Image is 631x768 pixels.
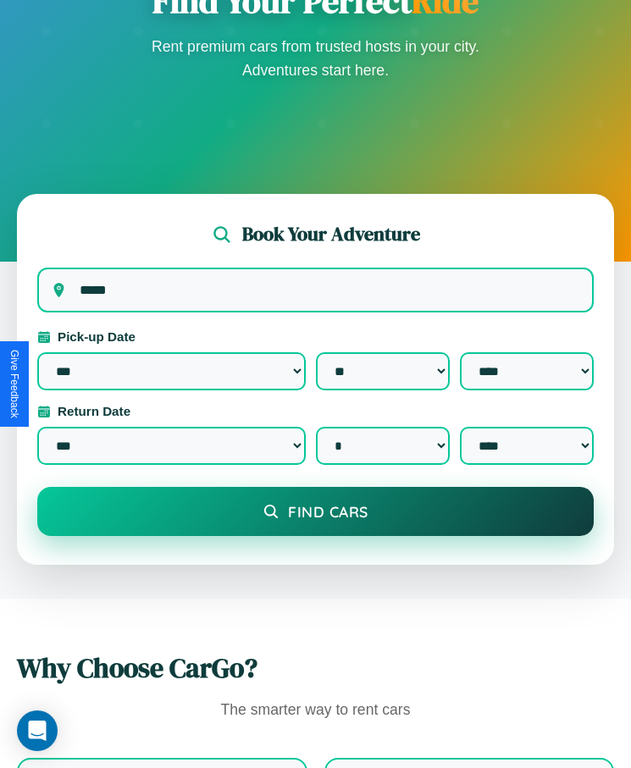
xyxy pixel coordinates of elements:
label: Return Date [37,404,594,418]
div: Open Intercom Messenger [17,710,58,751]
label: Pick-up Date [37,329,594,344]
h2: Book Your Adventure [242,221,420,247]
h2: Why Choose CarGo? [17,649,614,687]
button: Find Cars [37,487,594,536]
p: The smarter way to rent cars [17,697,614,724]
p: Rent premium cars from trusted hosts in your city. Adventures start here. [147,35,485,82]
div: Give Feedback [8,350,20,418]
